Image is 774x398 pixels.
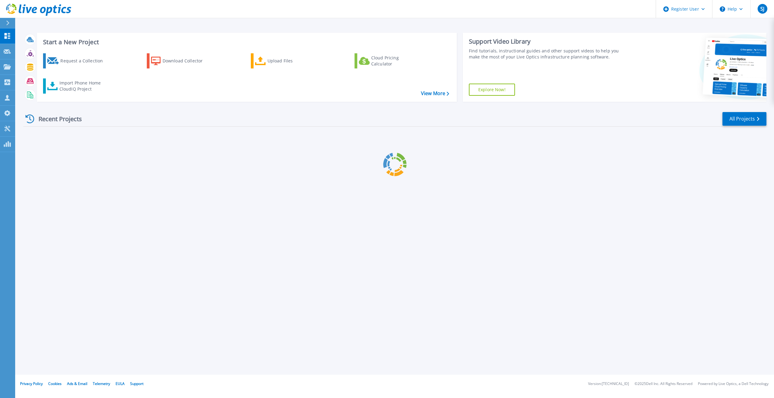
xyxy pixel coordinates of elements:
li: Powered by Live Optics, a Dell Technology [698,382,769,386]
div: Request a Collection [60,55,109,67]
a: Telemetry [93,381,110,386]
div: Find tutorials, instructional guides and other support videos to help you make the most of your L... [469,48,626,60]
h3: Start a New Project [43,39,449,45]
a: Privacy Policy [20,381,43,386]
a: All Projects [722,112,766,126]
a: EULA [116,381,125,386]
div: Download Collector [163,55,211,67]
a: Request a Collection [43,53,111,68]
a: View More [421,91,449,96]
li: Version: [TECHNICAL_ID] [588,382,629,386]
a: Support [130,381,143,386]
a: Cloud Pricing Calculator [355,53,422,68]
div: Support Video Library [469,38,626,45]
a: Explore Now! [469,84,515,96]
a: Download Collector [147,53,214,68]
div: Recent Projects [23,111,90,126]
a: Cookies [48,381,62,386]
div: Cloud Pricing Calculator [371,55,420,67]
a: Upload Files [251,53,318,68]
div: Import Phone Home CloudIQ Project [59,80,107,92]
a: Ads & Email [67,381,87,386]
div: Upload Files [268,55,316,67]
span: SJ [760,6,764,11]
li: © 2025 Dell Inc. All Rights Reserved [634,382,692,386]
